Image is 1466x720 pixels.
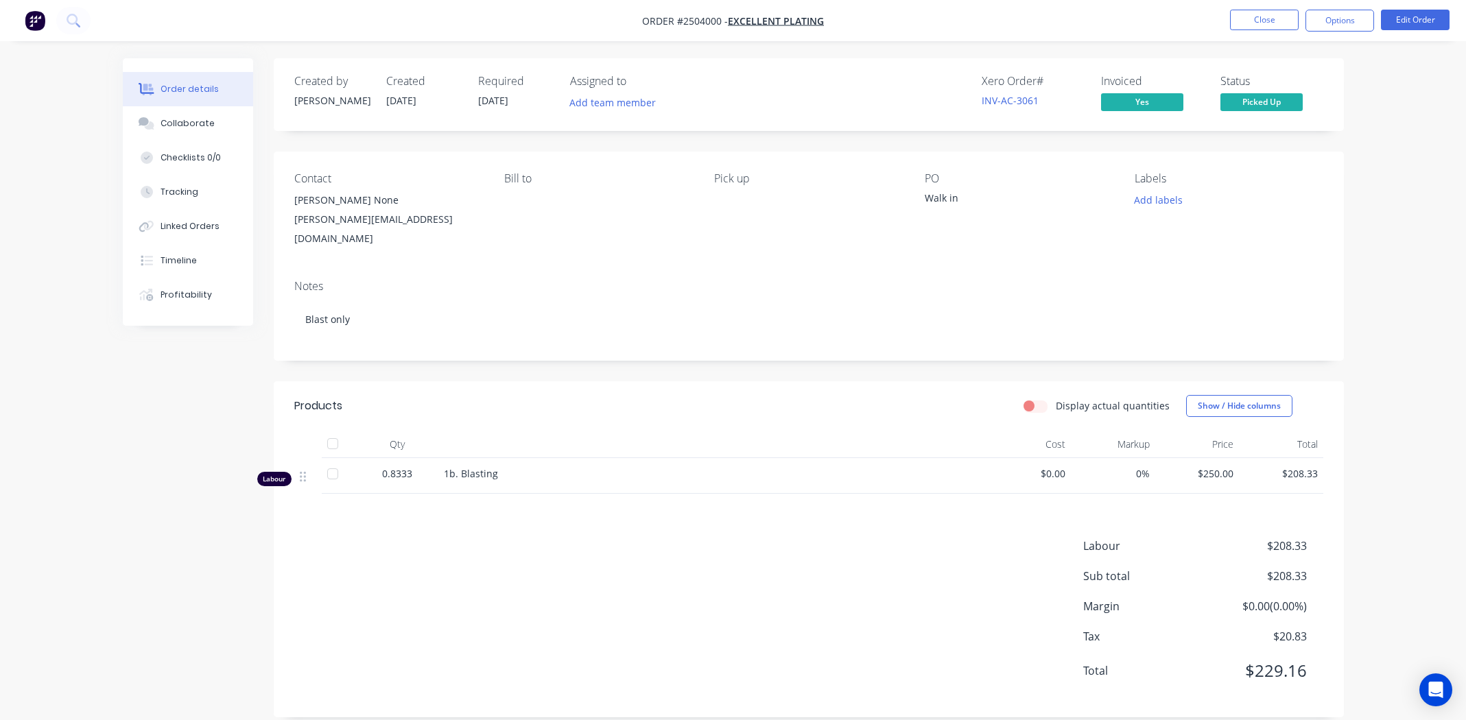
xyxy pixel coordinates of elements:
div: Blast only [294,298,1323,340]
div: Status [1220,75,1323,88]
div: Tracking [161,186,198,198]
span: Yes [1101,93,1183,110]
div: Xero Order # [982,75,1085,88]
button: Options [1305,10,1374,32]
div: Markup [1071,431,1155,458]
span: [DATE] [386,94,416,107]
span: Labour [1083,538,1205,554]
span: $208.33 [1244,466,1318,481]
button: Show / Hide columns [1186,395,1292,417]
span: $208.33 [1205,568,1306,584]
span: Margin [1083,598,1205,614]
button: Close [1230,10,1299,30]
div: Created by [294,75,370,88]
div: Bill to [504,172,692,185]
span: Sub total [1083,568,1205,584]
span: Total [1083,662,1205,679]
div: Open Intercom Messenger [1419,673,1452,706]
div: Price [1155,431,1240,458]
button: Timeline [123,243,253,278]
span: 0% [1076,466,1150,481]
button: Add team member [562,93,663,112]
label: Display actual quantities [1056,398,1170,413]
span: $229.16 [1205,658,1306,683]
span: [DATE] [478,94,508,107]
button: Profitability [123,278,253,312]
span: $20.83 [1205,628,1306,645]
div: Walk in [925,191,1096,210]
a: Excellent Plating [728,14,824,27]
div: PO [925,172,1113,185]
button: Linked Orders [123,209,253,243]
div: Labour [257,472,292,486]
div: Notes [294,280,1323,293]
div: Qty [356,431,438,458]
div: Assigned to [570,75,707,88]
div: Order details [161,83,219,95]
button: Picked Up [1220,93,1303,114]
span: 0.8333 [382,466,412,481]
div: Invoiced [1101,75,1204,88]
div: Products [294,398,342,414]
span: Order #2504000 - [642,14,728,27]
span: Tax [1083,628,1205,645]
div: Linked Orders [161,220,220,232]
div: [PERSON_NAME][EMAIL_ADDRESS][DOMAIN_NAME] [294,210,482,248]
div: Timeline [161,254,197,267]
button: Tracking [123,175,253,209]
div: [PERSON_NAME] None [294,191,482,210]
img: Factory [25,10,45,31]
div: Labels [1135,172,1323,185]
div: [PERSON_NAME] None[PERSON_NAME][EMAIL_ADDRESS][DOMAIN_NAME] [294,191,482,248]
button: Order details [123,72,253,106]
div: Profitability [161,289,212,301]
button: Edit Order [1381,10,1450,30]
div: Cost [987,431,1072,458]
span: $208.33 [1205,538,1306,554]
span: $0.00 ( 0.00 %) [1205,598,1306,614]
div: Total [1239,431,1323,458]
button: Checklists 0/0 [123,141,253,175]
div: [PERSON_NAME] [294,93,370,108]
div: Required [478,75,554,88]
div: Created [386,75,462,88]
div: Contact [294,172,482,185]
span: Picked Up [1220,93,1303,110]
button: Collaborate [123,106,253,141]
span: $250.00 [1161,466,1234,481]
div: Checklists 0/0 [161,152,221,164]
button: Add team member [570,93,663,112]
div: Pick up [714,172,902,185]
button: Add labels [1127,191,1190,209]
span: 1b. Blasting [444,467,498,480]
a: INV-AC-3061 [982,94,1039,107]
div: Collaborate [161,117,215,130]
span: $0.00 [993,466,1066,481]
